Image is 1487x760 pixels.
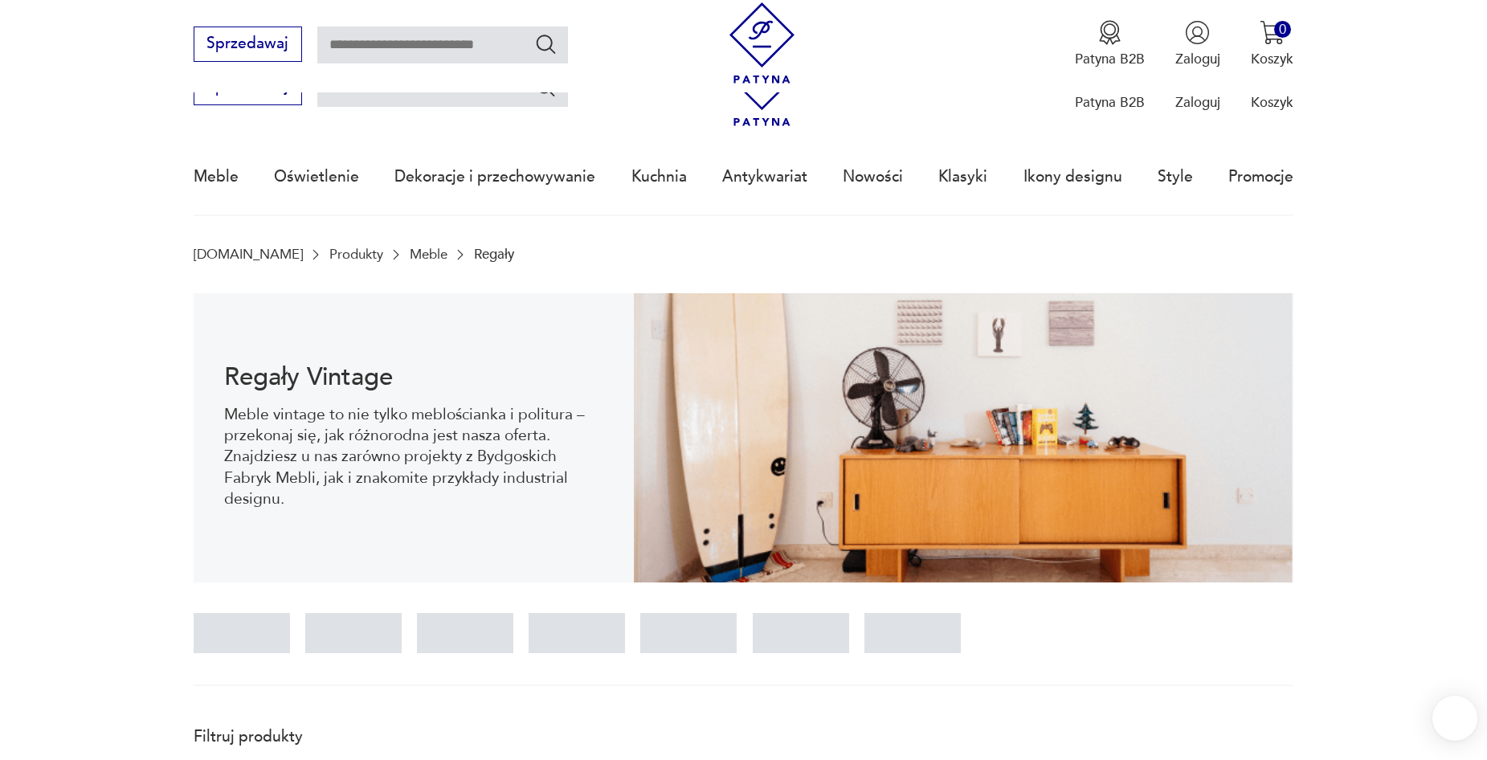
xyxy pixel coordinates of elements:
a: [DOMAIN_NAME] [194,247,303,262]
p: Koszyk [1251,50,1293,68]
a: Oświetlenie [274,140,359,214]
a: Meble [410,247,447,262]
iframe: Smartsupp widget button [1432,696,1477,741]
p: Meble vintage to nie tylko meblościanka i politura – przekonaj się, jak różnorodna jest nasza ofe... [224,404,603,510]
p: Filtruj produkty [194,726,430,747]
button: Sprzedawaj [194,27,302,62]
a: Nowości [843,140,903,214]
a: Promocje [1228,140,1293,214]
a: Ikona medaluPatyna B2B [1075,20,1145,68]
button: 0Koszyk [1251,20,1293,68]
a: Antykwariat [722,140,807,214]
button: Szukaj [534,32,558,55]
div: 0 [1274,21,1291,38]
p: Patyna B2B [1075,50,1145,68]
button: Zaloguj [1175,20,1220,68]
button: Szukaj [534,76,558,99]
a: Kuchnia [631,140,687,214]
img: Patyna - sklep z meblami i dekoracjami vintage [721,2,803,84]
a: Meble [194,140,239,214]
p: Koszyk [1251,93,1293,112]
a: Sprzedawaj [194,82,302,95]
p: Regały [474,247,514,262]
p: Zaloguj [1175,50,1220,68]
button: Patyna B2B [1075,20,1145,68]
a: Style [1158,140,1193,214]
a: Produkty [329,247,383,262]
img: dff48e7735fce9207bfd6a1aaa639af4.png [634,293,1294,582]
a: Sprzedawaj [194,39,302,51]
img: Ikonka użytkownika [1185,20,1210,45]
h1: Regały Vintage [224,366,603,389]
img: Ikona medalu [1097,20,1122,45]
a: Klasyki [938,140,987,214]
img: Ikona koszyka [1260,20,1285,45]
p: Zaloguj [1175,93,1220,112]
a: Dekoracje i przechowywanie [394,140,595,214]
p: Patyna B2B [1075,93,1145,112]
a: Ikony designu [1023,140,1122,214]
